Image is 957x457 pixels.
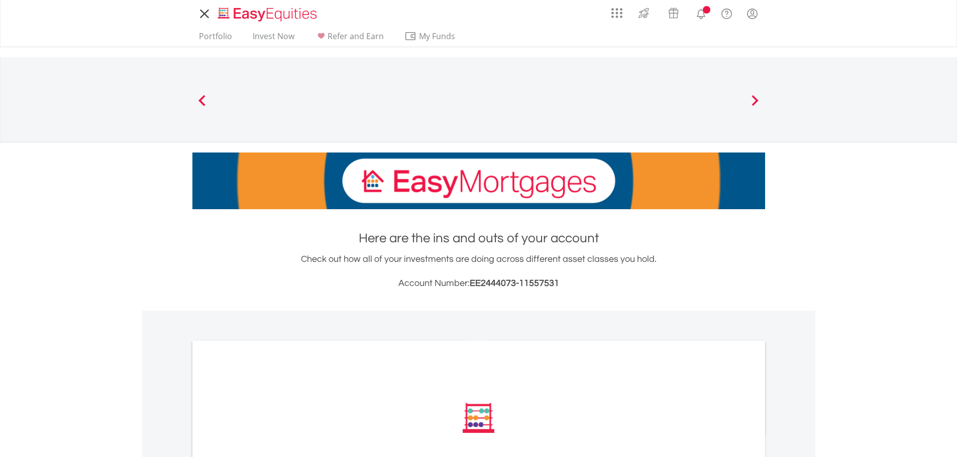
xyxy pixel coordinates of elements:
a: FAQ's and Support [714,3,739,23]
span: My Funds [404,30,470,43]
a: Refer and Earn [311,31,388,47]
h3: Account Number: [192,276,765,290]
a: Vouchers [659,3,688,21]
img: thrive-v2.svg [635,5,652,21]
a: Portfolio [195,31,236,47]
span: EE2444073-11557531 [470,278,559,288]
div: Check out how all of your investments are doing across different asset classes you hold. [192,252,765,290]
a: Notifications [688,3,714,23]
img: EasyMortage Promotion Banner [192,153,765,209]
img: EasyEquities_Logo.png [216,6,321,23]
img: vouchers-v2.svg [665,5,682,21]
a: My Profile [739,3,765,25]
span: Refer and Earn [328,31,384,42]
a: Home page [214,3,321,23]
a: Invest Now [249,31,298,47]
img: grid-menu-icon.svg [611,8,622,19]
a: AppsGrid [605,3,629,19]
h1: Here are the ins and outs of your account [192,229,765,247]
